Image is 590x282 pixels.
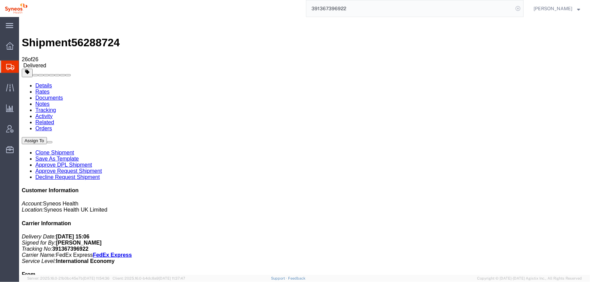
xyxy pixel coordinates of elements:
[306,0,513,17] input: Search for shipment number, reference number
[534,5,572,12] span: Melissa Gallo
[288,276,305,280] a: Feedback
[477,276,582,281] span: Copyright © [DATE]-[DATE] Agistix Inc., All Rights Reserved
[533,4,580,13] button: [PERSON_NAME]
[271,276,288,280] a: Support
[113,276,185,280] span: Client: 2025.16.0-b4dc8a9
[5,3,28,14] img: logo
[19,17,590,275] iframe: FS Legacy Container
[27,276,109,280] span: Server: 2025.16.0-21b0bc45e7b
[159,276,185,280] span: [DATE] 11:37:47
[83,276,109,280] span: [DATE] 11:54:36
